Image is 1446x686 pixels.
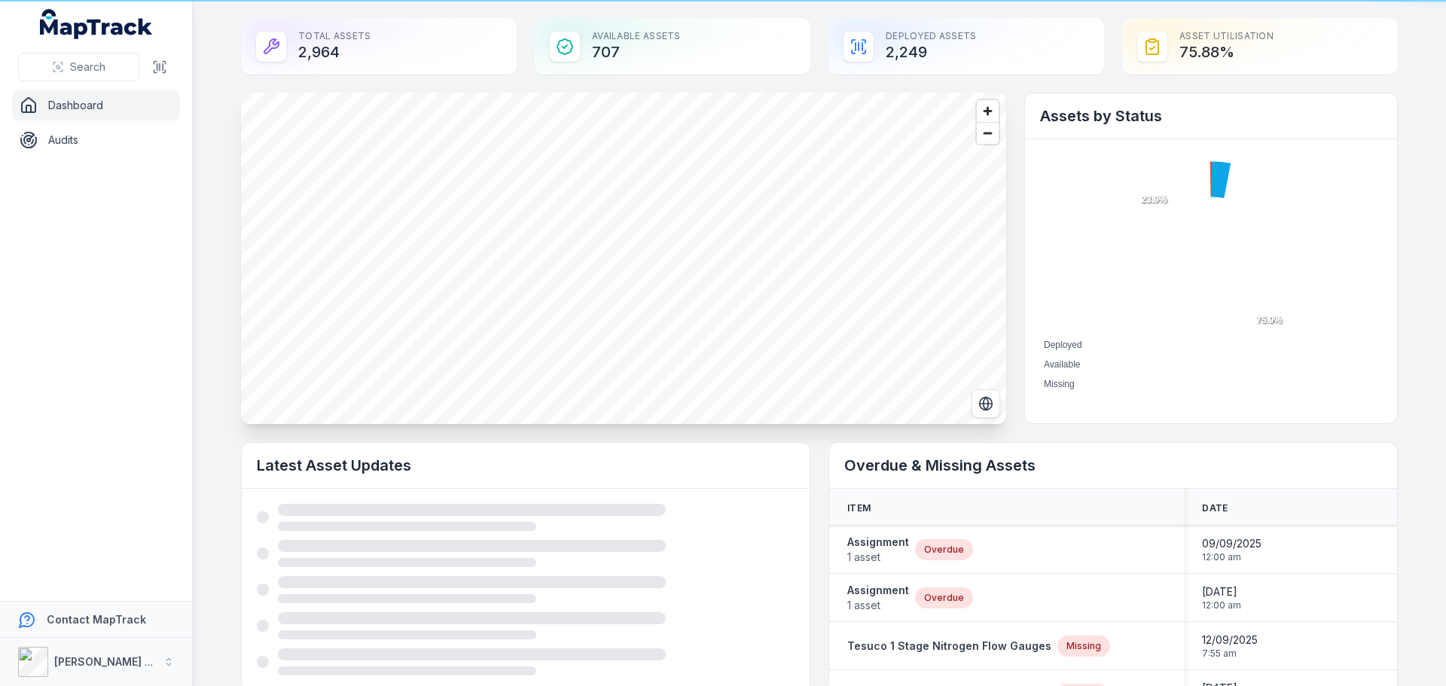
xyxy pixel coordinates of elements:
strong: [PERSON_NAME] Air [54,655,159,668]
strong: Assignment [847,535,909,550]
span: 1 asset [847,598,909,613]
a: Audits [12,125,180,155]
h2: Overdue & Missing Assets [844,455,1382,476]
h2: Latest Asset Updates [257,455,795,476]
div: Overdue [915,539,973,560]
a: Dashboard [12,90,180,120]
span: Available [1044,359,1080,370]
div: Missing [1057,636,1110,657]
a: Assignment1 asset [847,583,909,613]
button: Zoom out [977,122,999,144]
button: Search [18,53,139,81]
a: MapTrack [40,9,153,39]
span: 1 asset [847,550,909,565]
span: Item [847,502,871,514]
time: 9/9/2025, 12:00:00 AM [1202,536,1261,563]
strong: Assignment [847,583,909,598]
button: Switch to Satellite View [972,389,1000,418]
span: Deployed [1044,340,1082,350]
strong: Contact MapTrack [47,613,146,626]
span: 09/09/2025 [1202,536,1261,551]
div: Overdue [915,587,973,608]
a: Tesuco 1 Stage Nitrogen Flow Gauges [847,639,1051,654]
span: Search [70,59,105,75]
span: Missing [1044,379,1075,389]
span: 12/09/2025 [1202,633,1258,648]
span: 12:00 am [1202,599,1241,611]
span: Date [1202,502,1228,514]
span: [DATE] [1202,584,1241,599]
time: 9/12/2025, 7:55:11 AM [1202,633,1258,660]
span: 12:00 am [1202,551,1261,563]
button: Zoom in [977,100,999,122]
h2: Assets by Status [1040,105,1382,127]
time: 9/13/2025, 12:00:00 AM [1202,584,1241,611]
a: Assignment1 asset [847,535,909,565]
span: 7:55 am [1202,648,1258,660]
canvas: Map [241,93,1006,424]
